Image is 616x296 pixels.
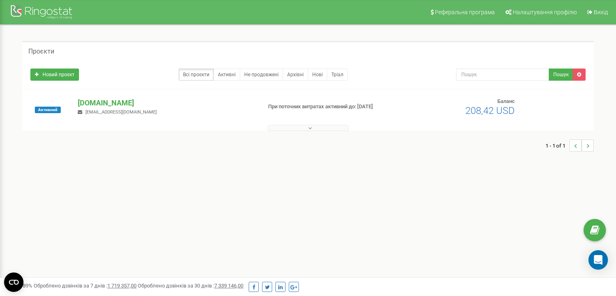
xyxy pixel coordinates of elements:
[85,109,157,115] span: [EMAIL_ADDRESS][DOMAIN_NAME]
[513,9,577,15] span: Налаштування профілю
[138,283,243,289] span: Оброблено дзвінків за 30 днів :
[179,69,214,81] a: Всі проєкти
[213,69,240,81] a: Активні
[465,105,515,116] span: 208,42 USD
[30,69,79,81] a: Новий проєкт
[497,98,515,104] span: Баланс
[78,98,255,108] p: [DOMAIN_NAME]
[546,139,569,152] span: 1 - 1 of 1
[327,69,348,81] a: Тріал
[240,69,283,81] a: Не продовжені
[268,103,398,111] p: При поточних витратах активний до: [DATE]
[4,272,23,292] button: Open CMP widget
[283,69,308,81] a: Архівні
[594,9,608,15] span: Вихід
[34,283,136,289] span: Оброблено дзвінків за 7 днів :
[107,283,136,289] u: 1 719 357,00
[35,107,61,113] span: Активний
[456,69,549,81] input: Пошук
[28,48,54,55] h5: Проєкти
[546,131,594,160] nav: ...
[588,250,608,270] div: Open Intercom Messenger
[308,69,327,81] a: Нові
[435,9,495,15] span: Реферальна програма
[549,69,573,81] button: Пошук
[214,283,243,289] u: 7 339 146,00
